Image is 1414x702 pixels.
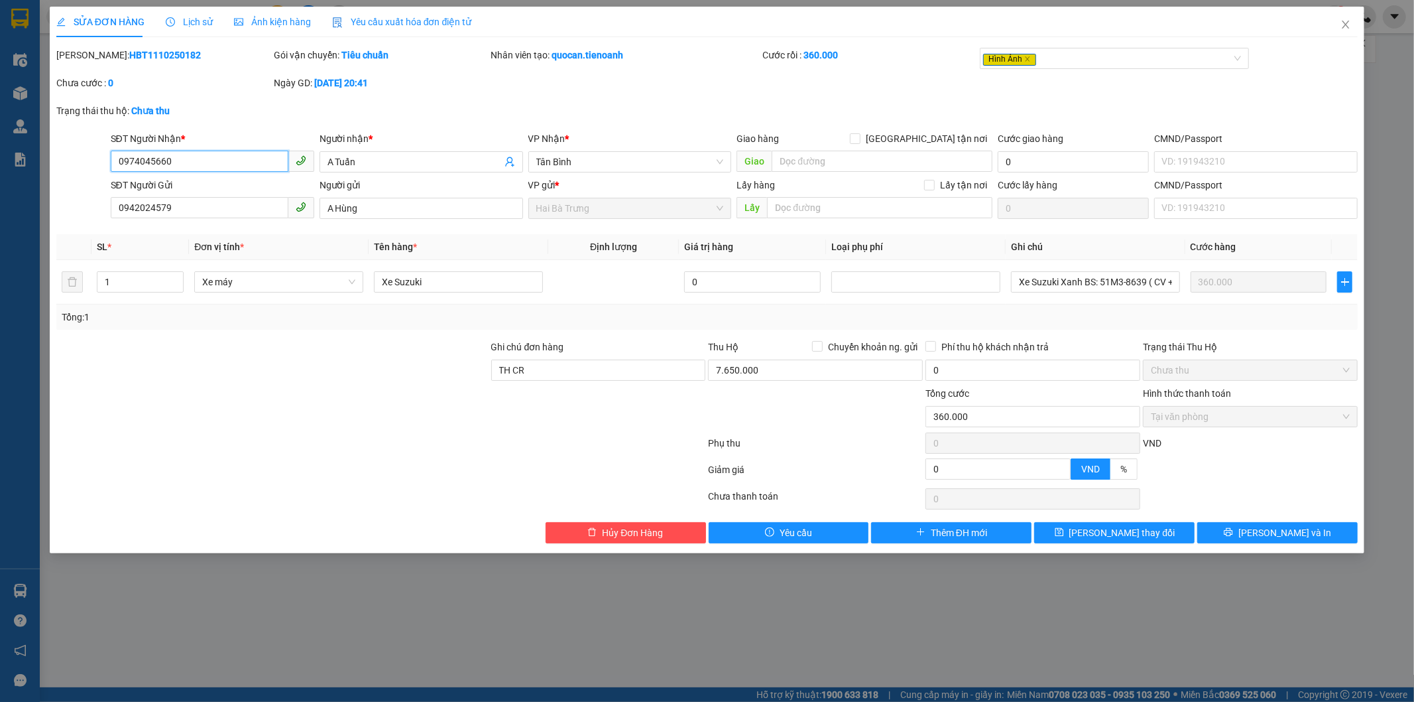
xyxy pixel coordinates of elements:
[536,152,724,172] span: Tân Bình
[998,151,1149,173] input: Cước giao hàng
[709,522,869,543] button: exclamation-circleYêu cầu
[56,48,271,62] div: [PERSON_NAME]:
[767,197,992,218] input: Dọc đường
[1191,242,1236,252] span: Cước hàng
[166,17,213,27] span: Lịch sử
[97,242,107,252] span: SL
[736,180,775,190] span: Lấy hàng
[1069,526,1175,540] span: [PERSON_NAME] thay đổi
[1011,271,1180,293] input: Ghi Chú
[274,48,489,62] div: Gói vận chuyển:
[1151,407,1350,427] span: Tại văn phòng
[707,436,925,459] div: Phụ thu
[925,388,969,399] span: Tổng cước
[374,242,417,252] span: Tên hàng
[528,178,732,192] div: VP gửi
[983,54,1036,66] span: Hình Ảnh
[1327,7,1364,44] button: Close
[823,340,923,354] span: Chuyển khoản ng. gửi
[1197,522,1358,543] button: printer[PERSON_NAME] và In
[491,342,564,352] label: Ghi chú đơn hàng
[62,271,83,293] button: delete
[234,17,311,27] span: Ảnh kiện hàng
[1006,234,1185,260] th: Ghi chú
[491,360,706,381] input: Ghi chú đơn hàng
[1191,271,1327,293] input: 0
[546,522,706,543] button: deleteHủy Đơn Hàng
[998,198,1149,219] input: Cước lấy hàng
[1143,388,1231,399] label: Hình thức thanh toán
[332,17,343,28] img: icon
[871,522,1031,543] button: plusThêm ĐH mới
[320,131,523,146] div: Người nhận
[998,133,1063,144] label: Cước giao hàng
[202,272,355,292] span: Xe máy
[587,527,597,538] span: delete
[602,526,663,540] span: Hủy Đơn Hàng
[332,17,472,27] span: Yêu cầu xuất hóa đơn điện tử
[56,17,66,27] span: edit
[296,155,306,166] span: phone
[374,271,543,293] input: VD: Bàn, Ghế
[860,131,992,146] span: [GEOGRAPHIC_DATA] tận nơi
[131,105,170,116] b: Chưa thu
[56,104,325,118] div: Trạng thái thu hộ:
[590,242,637,252] span: Định lượng
[274,76,489,90] div: Ngày GD:
[707,489,925,512] div: Chưa thanh toán
[1055,527,1064,538] span: save
[108,78,113,88] b: 0
[194,242,244,252] span: Đơn vị tính
[931,526,987,540] span: Thêm ĐH mới
[1120,464,1127,474] span: %
[1154,178,1358,192] div: CMND/Passport
[826,234,1006,260] th: Loại phụ phí
[1143,438,1161,449] span: VND
[56,76,271,90] div: Chưa cước :
[736,133,779,144] span: Giao hàng
[736,197,767,218] span: Lấy
[736,151,772,172] span: Giao
[803,50,838,60] b: 360.000
[111,178,314,192] div: SĐT Người Gửi
[1081,464,1100,474] span: VND
[936,340,1054,354] span: Phí thu hộ khách nhận trả
[56,17,145,27] span: SỬA ĐƠN HÀNG
[772,151,992,172] input: Dọc đường
[111,131,314,146] div: SĐT Người Nhận
[765,527,774,538] span: exclamation-circle
[762,48,977,62] div: Cước rồi :
[296,202,306,212] span: phone
[1238,526,1331,540] span: [PERSON_NAME] và In
[1024,56,1031,62] span: close
[684,242,733,252] span: Giá trị hàng
[552,50,624,60] b: quocan.tienoanh
[998,180,1057,190] label: Cước lấy hàng
[1337,271,1352,293] button: plus
[129,50,201,60] b: HBT1110250182
[320,178,523,192] div: Người gửi
[707,462,925,486] div: Giảm giá
[504,157,515,167] span: user-add
[1154,131,1358,146] div: CMND/Passport
[491,48,760,62] div: Nhân viên tạo:
[1224,527,1233,538] span: printer
[1151,360,1350,380] span: Chưa thu
[780,526,812,540] span: Yêu cầu
[62,310,546,324] div: Tổng: 1
[1143,340,1358,354] div: Trạng thái Thu Hộ
[935,178,992,192] span: Lấy tận nơi
[528,133,565,144] span: VP Nhận
[916,527,925,538] span: plus
[166,17,175,27] span: clock-circle
[1034,522,1195,543] button: save[PERSON_NAME] thay đổi
[536,198,724,218] span: Hai Bà Trưng
[234,17,243,27] span: picture
[314,78,368,88] b: [DATE] 20:41
[708,342,738,352] span: Thu Hộ
[1340,19,1351,30] span: close
[1338,277,1352,287] span: plus
[341,50,388,60] b: Tiêu chuẩn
